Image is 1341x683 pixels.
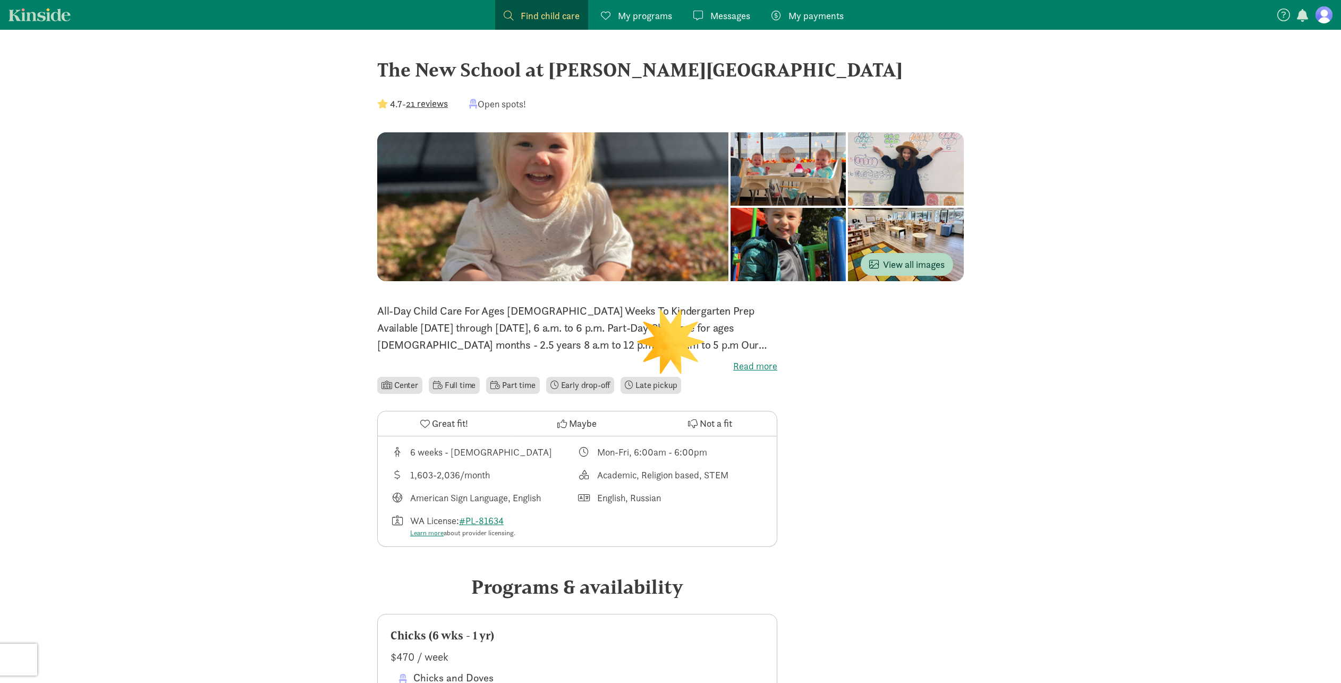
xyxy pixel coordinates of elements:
[700,416,732,431] span: Not a fit
[410,528,515,538] div: about provider licensing.
[410,445,552,459] div: 6 weeks - [DEMOGRAPHIC_DATA]
[410,528,444,537] a: Learn more
[597,468,728,482] div: Academic, Religion based, STEM
[391,513,578,538] div: License number
[578,445,765,459] div: Class schedule
[377,302,777,353] p: All-Day Child Care For Ages [DEMOGRAPHIC_DATA] Weeks To Kindergarten Prep Available [DATE] throug...
[390,98,402,110] strong: 4.7
[377,572,777,601] div: Programs & availability
[410,513,515,538] div: WA License:
[597,491,661,505] div: English, Russian
[391,445,578,459] div: Age range for children that this provider cares for
[861,253,953,276] button: View all images
[486,377,539,394] li: Part time
[391,468,578,482] div: Average tuition for this program
[788,9,844,23] span: My payments
[391,491,578,505] div: Languages taught
[644,411,777,436] button: Not a fit
[391,627,764,644] div: Chicks (6 wks - 1 yr)
[391,648,764,665] div: $470 / week
[377,360,777,373] label: Read more
[410,491,541,505] div: American Sign Language, English
[377,97,448,111] div: -
[432,416,468,431] span: Great fit!
[377,377,422,394] li: Center
[469,97,526,111] div: Open spots!
[618,9,672,23] span: My programs
[621,377,681,394] li: Late pickup
[410,468,490,482] div: 1,603-2,036/month
[429,377,480,394] li: Full time
[710,9,750,23] span: Messages
[597,445,707,459] div: Mon-Fri, 6:00am - 6:00pm
[378,411,511,436] button: Great fit!
[569,416,597,431] span: Maybe
[578,468,765,482] div: This provider's education philosophy
[521,9,580,23] span: Find child care
[377,55,964,84] div: The New School at [PERSON_NAME][GEOGRAPHIC_DATA]
[511,411,643,436] button: Maybe
[869,257,945,272] span: View all images
[546,377,615,394] li: Early drop-off
[406,96,448,111] button: 21 reviews
[578,491,765,505] div: Languages spoken
[9,8,71,21] a: Kinside
[459,515,504,527] a: #PL-81634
